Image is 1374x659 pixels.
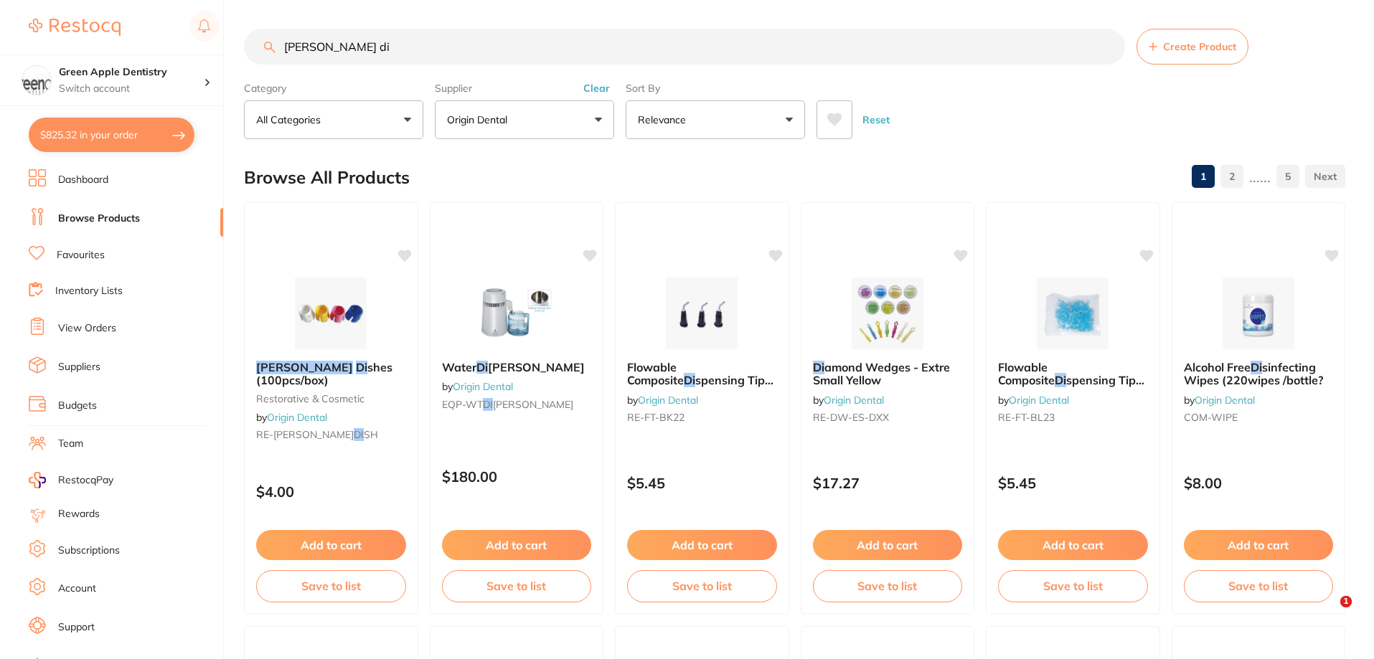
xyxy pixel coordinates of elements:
a: Suppliers [58,360,100,374]
span: [PERSON_NAME] [488,360,585,374]
b: Diamond Wedges - Extre Small Yellow [813,361,963,387]
a: Browse Products [58,212,140,226]
a: Origin Dental [453,380,513,393]
span: RE-FT-BK22 [627,411,684,424]
b: Alcohol Free Disinfecting Wipes (220wipes /bottle? [1184,361,1334,387]
em: Di [476,360,488,374]
img: Flowable Composite Dispensing Tips Black -22G (100pcs/bag) [655,278,748,349]
button: Add to cart [442,530,592,560]
a: Support [58,620,95,635]
span: RE-DW-ES-DXX [813,411,889,424]
a: Origin Dental [1009,394,1069,407]
img: Water Distiller [470,278,563,349]
button: Save to list [1184,570,1334,602]
a: Inventory Lists [55,284,123,298]
a: Origin Dental [638,394,698,407]
button: Save to list [998,570,1148,602]
a: Favourites [57,248,105,262]
em: Di [684,373,695,387]
em: Di [813,360,824,374]
img: Diamond Wedges - Extre Small Yellow [841,278,934,349]
p: $4.00 [256,483,406,500]
label: Sort By [626,82,805,95]
em: [PERSON_NAME] [256,360,353,374]
b: Dappen Dishes (100pcs/box) [256,361,406,387]
button: Add to cart [998,530,1148,560]
img: Dappen Dishes (100pcs/box) [284,278,377,349]
button: $825.32 in your order [29,118,194,152]
em: Di [1055,373,1066,387]
span: sinfecting Wipes (220wipes /bottle? [1184,360,1323,387]
a: RestocqPay [29,472,113,488]
span: Water [442,360,476,374]
span: by [1184,394,1255,407]
p: $180.00 [442,468,592,485]
a: View Orders [58,321,116,336]
span: spensing Tips Black -22G (100pcs/bag) [627,373,773,400]
span: RE-[PERSON_NAME] [256,428,354,441]
b: Water Distiller [442,361,592,374]
button: Save to list [442,570,592,602]
button: Save to list [813,570,963,602]
a: 2 [1220,162,1243,191]
button: Save to list [627,570,777,602]
img: Green Apple Dentistry [22,66,51,95]
p: $5.45 [998,475,1148,491]
p: ...... [1249,169,1271,185]
span: by [256,411,327,424]
span: by [442,380,513,393]
span: Flowable Composite [998,360,1055,387]
em: DI [483,398,493,411]
a: Origin Dental [1195,394,1255,407]
a: Budgets [58,399,97,413]
span: [PERSON_NAME] [493,398,573,411]
p: Origin Dental [447,113,513,127]
a: Account [58,582,96,596]
a: 1 [1192,162,1215,191]
a: Dashboard [58,173,108,187]
span: shes (100pcs/box) [256,360,392,387]
span: 1 [1340,596,1352,607]
a: Restocq Logo [29,11,121,44]
p: $5.45 [627,475,777,491]
span: RestocqPay [58,473,113,488]
p: $17.27 [813,475,963,491]
p: All Categories [256,113,326,127]
h2: Browse All Products [244,168,410,188]
button: Relevance [626,100,805,139]
small: restorative & cosmetic [256,393,406,404]
a: Rewards [58,507,100,521]
img: Flowable Composite Dispensing Tips Blue -23G (100pcs/bag) [1026,278,1119,349]
label: Category [244,82,423,95]
span: RE-FT-BL23 [998,411,1055,424]
button: Add to cart [1184,530,1334,560]
button: All Categories [244,100,423,139]
a: Origin Dental [824,394,884,407]
button: Add to cart [256,530,406,560]
span: amond Wedges - Extre Small Yellow [813,360,950,387]
b: Flowable Composite Dispensing Tips Black -22G (100pcs/bag) [627,361,777,387]
label: Supplier [435,82,614,95]
span: EQP-WT [442,398,483,411]
a: 5 [1276,162,1299,191]
button: Clear [579,82,614,95]
span: Flowable Composite [627,360,684,387]
button: Create Product [1137,29,1248,65]
img: Alcohol Free Disinfecting Wipes (220wipes /bottle? [1212,278,1305,349]
button: Reset [858,100,894,139]
iframe: Intercom live chat [1311,596,1345,630]
a: Origin Dental [267,411,327,424]
a: Team [58,437,83,451]
em: Di [1251,360,1262,374]
button: Origin Dental [435,100,614,139]
a: Subscriptions [58,544,120,558]
span: spensing Tips Blue -23G (100pcs/bag) [998,373,1144,400]
button: Add to cart [627,530,777,560]
em: DI [354,428,364,441]
em: Di [356,360,367,374]
p: $8.00 [1184,475,1334,491]
span: COM-WIPE [1184,411,1238,424]
span: SH [364,428,378,441]
span: by [627,394,698,407]
p: Switch account [59,82,204,96]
